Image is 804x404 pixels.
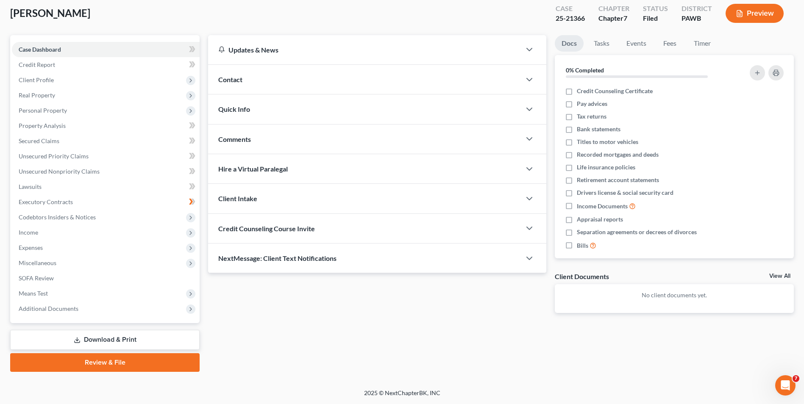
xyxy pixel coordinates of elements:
p: No client documents yet. [562,291,787,299]
button: Preview [726,4,784,23]
span: Drivers license & social security card [577,188,673,197]
span: Real Property [19,91,55,99]
a: Lawsuits [12,179,200,194]
span: Codebtors Insiders & Notices [19,213,96,221]
a: Unsecured Priority Claims [12,149,200,164]
span: Comments [218,135,251,143]
span: SOFA Review [19,274,54,282]
span: Property Analysis [19,122,66,129]
span: Separation agreements or decrees of divorces [577,228,697,236]
a: Download & Print [10,330,200,350]
div: Chapter [598,14,629,23]
span: Secured Claims [19,137,59,144]
a: Secured Claims [12,133,200,149]
a: Fees [657,35,684,52]
span: [PERSON_NAME] [10,7,90,19]
a: Unsecured Nonpriority Claims [12,164,200,179]
span: Quick Info [218,105,250,113]
span: Expenses [19,244,43,251]
span: Credit Report [19,61,55,68]
span: Client Intake [218,194,257,202]
a: Credit Report [12,57,200,72]
span: Means Test [19,290,48,297]
a: Review & File [10,353,200,372]
span: Recorded mortgages and deeds [577,150,659,159]
div: 25-21366 [556,14,585,23]
div: PAWB [682,14,712,23]
span: Income Documents [577,202,628,210]
span: Appraisal reports [577,215,623,224]
span: NextMessage: Client Text Notifications [218,254,337,262]
span: Bills [577,241,588,250]
div: 2025 © NextChapterBK, INC [161,389,644,404]
a: Tasks [587,35,616,52]
div: Updates & News [218,45,511,54]
div: Chapter [598,4,629,14]
span: Bank statements [577,125,620,133]
a: Property Analysis [12,118,200,133]
div: Client Documents [555,272,609,281]
span: Unsecured Nonpriority Claims [19,168,100,175]
a: Events [620,35,653,52]
a: View All [769,273,790,279]
a: Executory Contracts [12,194,200,210]
span: Additional Documents [19,305,78,312]
div: Filed [643,14,668,23]
span: Credit Counseling Course Invite [218,224,315,232]
span: Miscellaneous [19,259,56,266]
span: Client Profile [19,76,54,83]
span: Contact [218,75,242,83]
a: SOFA Review [12,271,200,286]
div: Status [643,4,668,14]
div: Case [556,4,585,14]
span: Titles to motor vehicles [577,138,638,146]
a: Docs [555,35,584,52]
span: Credit Counseling Certificate [577,87,653,95]
span: Lawsuits [19,183,42,190]
span: Hire a Virtual Paralegal [218,165,288,173]
span: Executory Contracts [19,198,73,205]
span: 7 [793,375,799,382]
iframe: Intercom live chat [775,375,796,396]
div: District [682,4,712,14]
span: Tax returns [577,112,606,121]
strong: 0% Completed [566,66,604,74]
span: Personal Property [19,107,67,114]
span: Unsecured Priority Claims [19,152,89,160]
span: Retirement account statements [577,176,659,184]
a: Timer [687,35,718,52]
span: Life insurance policies [577,163,635,172]
span: Income [19,229,38,236]
span: 7 [623,14,627,22]
a: Case Dashboard [12,42,200,57]
span: Case Dashboard [19,46,61,53]
span: Pay advices [577,100,607,108]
